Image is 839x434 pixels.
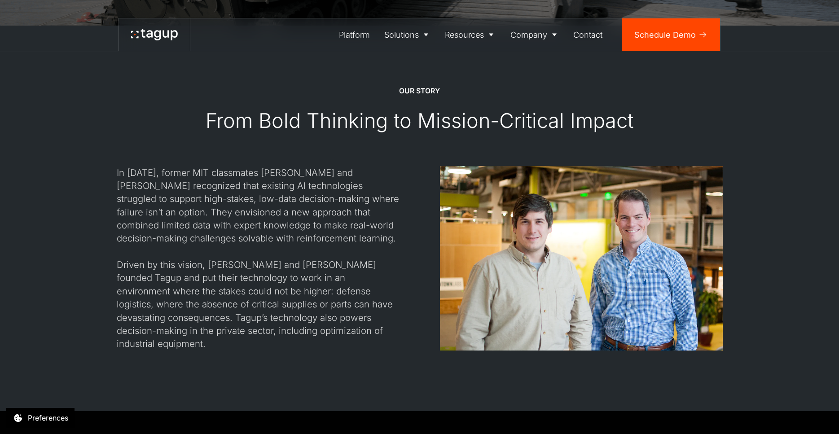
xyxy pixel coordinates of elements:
[634,29,696,41] div: Schedule Demo
[377,18,438,51] a: Solutions
[384,29,419,41] div: Solutions
[438,18,504,51] a: Resources
[28,412,68,423] div: Preferences
[206,108,633,133] div: From Bold Thinking to Mission-Critical Impact
[445,29,484,41] div: Resources
[567,18,610,51] a: Contact
[117,166,400,351] div: In [DATE], former MIT classmates [PERSON_NAME] and [PERSON_NAME] recognized that existing AI tech...
[510,29,547,41] div: Company
[573,29,602,41] div: Contact
[503,18,567,51] a: Company
[339,29,370,41] div: Platform
[399,86,440,96] div: Our STORY
[332,18,378,51] a: Platform
[622,18,720,51] a: Schedule Demo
